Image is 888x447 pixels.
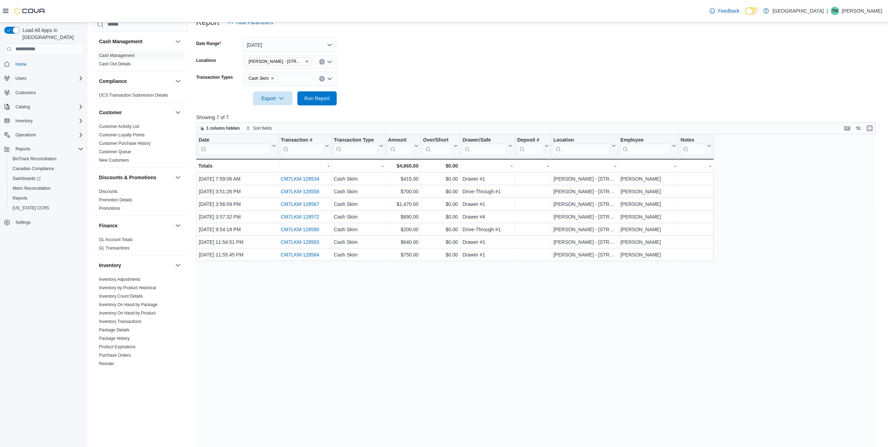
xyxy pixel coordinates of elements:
[388,137,419,155] button: Amount
[718,7,739,14] span: Feedback
[297,91,337,105] button: Run Report
[174,261,182,270] button: Inventory
[99,61,131,66] a: Cash Out Details
[7,203,86,213] button: [US_STATE] CCRS
[10,174,44,183] a: Dashboards
[93,235,188,255] div: Finance
[462,213,513,221] div: Drawer #4
[93,122,188,167] div: Customer
[245,74,278,82] span: Cash Skim
[99,132,145,138] span: Customer Loyalty Points
[99,158,129,163] a: New Customers
[99,310,156,316] span: Inventory On Hand by Product
[199,251,276,259] div: [DATE] 11:55:45 PM
[423,137,458,155] button: Over/Short
[13,195,27,201] span: Reports
[620,137,670,143] div: Employee
[620,213,676,221] div: [PERSON_NAME]
[249,58,303,65] span: [PERSON_NAME] - [STREET_ADDRESS]
[334,137,378,143] div: Transaction Type
[281,176,319,182] a: CM7LKM-128534
[553,137,610,155] div: Location
[7,183,86,193] button: Metrc Reconciliation
[334,137,383,155] button: Transaction Type
[99,222,172,229] button: Finance
[1,144,86,154] button: Reports
[99,206,120,211] span: Promotions
[423,137,452,143] div: Over/Short
[99,61,131,67] span: Cash Out Details
[13,89,39,97] a: Customers
[199,175,276,183] div: [DATE] 7:59:06 AM
[388,187,419,196] div: $700.00
[99,141,151,146] a: Customer Purchase History
[174,77,182,85] button: Compliance
[13,131,84,139] span: Operations
[388,213,419,221] div: $690.00
[388,162,419,170] div: $4,865.00
[99,336,130,341] span: Package History
[13,218,84,227] span: Settings
[99,206,120,211] a: Promotions
[99,157,129,163] span: New Customers
[99,189,118,194] a: Discounts
[199,238,276,246] div: [DATE] 11:54:51 PM
[13,103,33,111] button: Catalog
[99,53,134,58] a: Cash Management
[281,201,319,207] a: CM7LKM-128567
[243,38,337,52] button: [DATE]
[620,137,676,155] button: Employee
[334,238,383,246] div: Cash Skim
[462,251,513,259] div: Drawer #1
[553,251,616,259] div: [PERSON_NAME] - [STREET_ADDRESS]
[462,200,513,208] div: Drawer #1
[99,132,145,137] a: Customer Loyalty Points
[13,60,29,69] a: Home
[10,164,57,173] a: Canadian Compliance
[1,59,86,69] button: Home
[13,103,84,111] span: Catalog
[10,184,53,193] a: Metrc Reconciliation
[281,137,329,155] button: Transaction #
[99,92,168,98] span: OCS Transaction Submission Details
[15,76,26,81] span: Users
[199,200,276,208] div: [DATE] 3:56:09 PM
[99,78,172,85] button: Compliance
[13,176,41,181] span: Dashboards
[553,213,616,221] div: [PERSON_NAME] - [STREET_ADDRESS]
[1,130,86,140] button: Operations
[99,294,143,299] a: Inventory Count Details
[462,175,513,183] div: Drawer #1
[553,225,616,234] div: [PERSON_NAME] - [STREET_ADDRESS]
[334,225,383,234] div: Cash Skim
[832,7,838,15] span: TM
[843,124,851,132] button: Keyboard shortcuts
[245,58,312,65] span: Moore - 105 SE 19th St
[196,74,233,80] label: Transaction Types
[13,166,54,171] span: Canadian Compliance
[10,164,84,173] span: Canadian Compliance
[206,125,240,131] span: 1 column hidden
[13,117,84,125] span: Inventory
[99,38,172,45] button: Cash Management
[517,137,549,155] button: Deposit #
[334,251,383,259] div: Cash Skim
[620,175,676,183] div: [PERSON_NAME]
[13,145,84,153] span: Reports
[319,59,325,65] button: Clear input
[388,200,419,208] div: $1,470.00
[99,141,151,146] span: Customer Purchase History
[388,175,419,183] div: $415.00
[10,194,30,202] a: Reports
[99,344,136,350] span: Product Expirations
[281,239,319,245] a: CM7LKM-128583
[99,237,133,242] span: GL Account Totals
[13,205,49,211] span: [US_STATE] CCRS
[772,7,824,15] p: [GEOGRAPHIC_DATA]
[10,204,84,212] span: Washington CCRS
[327,76,333,82] button: Open list of options
[745,7,760,15] input: Dark Mode
[462,162,513,170] div: -
[1,102,86,112] button: Catalog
